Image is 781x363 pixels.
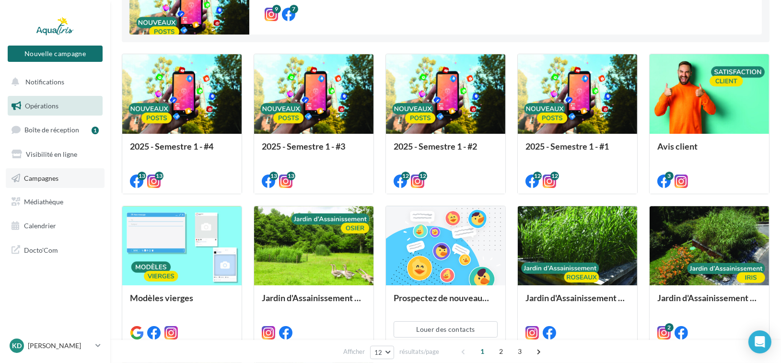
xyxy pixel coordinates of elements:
a: KD [PERSON_NAME] [8,337,103,355]
div: 2025 - Semestre 1 - #4 [130,141,234,161]
span: résultats/page [399,347,439,356]
p: [PERSON_NAME] [28,341,92,351]
div: 13 [269,172,278,180]
div: 7 [290,5,298,13]
span: Médiathèque [24,198,63,206]
button: 12 [370,346,395,359]
div: 2 [665,323,674,332]
span: Afficher [343,347,365,356]
div: 13 [287,172,295,180]
a: Docto'Com [6,240,105,260]
div: 2025 - Semestre 1 - #2 [394,141,498,161]
div: 2025 - Semestre 1 - #3 [262,141,366,161]
div: 13 [138,172,146,180]
span: Docto'Com [24,244,58,256]
a: Boîte de réception1 [6,119,105,140]
span: Notifications [25,78,64,86]
div: Avis client [657,141,761,161]
span: KD [12,341,22,351]
span: 12 [374,349,383,356]
div: 12 [419,172,427,180]
span: 1 [475,344,490,359]
div: 1 [92,127,99,134]
span: 3 [512,344,527,359]
div: Open Intercom Messenger [748,330,771,353]
div: Jardin d'Assainissement [GEOGRAPHIC_DATA] [525,293,629,312]
a: Calendrier [6,216,105,236]
button: Notifications [6,72,101,92]
div: Modèles vierges [130,293,234,312]
div: 3 [665,172,674,180]
span: 2 [493,344,509,359]
a: Visibilité en ligne [6,144,105,164]
span: Opérations [25,102,58,110]
div: 9 [272,5,281,13]
a: Médiathèque [6,192,105,212]
button: Louer des contacts [394,321,498,338]
button: Nouvelle campagne [8,46,103,62]
div: 12 [550,172,559,180]
span: Boîte de réception [24,126,79,134]
div: 12 [401,172,410,180]
div: 13 [155,172,163,180]
span: Campagnes [24,174,58,182]
div: 12 [533,172,542,180]
a: Opérations [6,96,105,116]
div: 2025 - Semestre 1 - #1 [525,141,629,161]
span: Visibilité en ligne [26,150,77,158]
a: Campagnes [6,168,105,188]
span: Calendrier [24,222,56,230]
div: Jardin d'Assainissement Osier [262,293,366,312]
div: Jardin d'Assainissement Iris [657,293,761,312]
div: Prospectez de nouveaux contacts [394,293,498,312]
